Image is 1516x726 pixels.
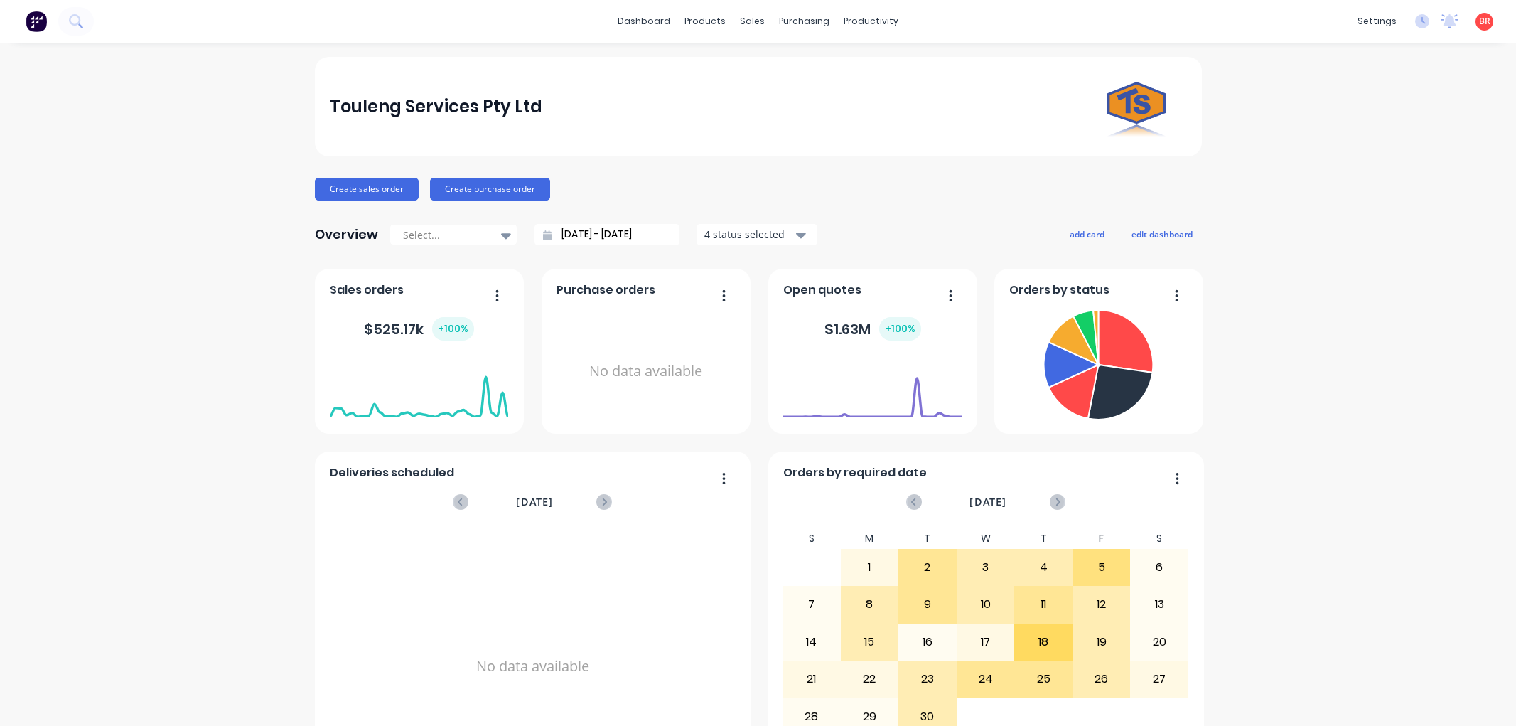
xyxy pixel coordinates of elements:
[879,317,921,341] div: + 100 %
[697,224,817,245] button: 4 status selected
[842,587,898,622] div: 8
[783,464,927,481] span: Orders by required date
[899,587,956,622] div: 9
[1073,624,1130,660] div: 19
[1073,550,1130,585] div: 5
[1131,624,1188,660] div: 20
[783,587,840,622] div: 7
[733,11,772,32] div: sales
[315,178,419,201] button: Create sales order
[26,11,47,32] img: Factory
[957,661,1014,697] div: 24
[1015,587,1072,622] div: 11
[841,528,899,549] div: M
[1073,528,1131,549] div: F
[1131,587,1188,622] div: 13
[1087,57,1186,156] img: Touleng Services Pty Ltd
[1009,282,1109,299] span: Orders by status
[957,528,1015,549] div: W
[430,178,550,201] button: Create purchase order
[1015,661,1072,697] div: 25
[1122,225,1202,243] button: edit dashboard
[432,317,474,341] div: + 100 %
[1015,550,1072,585] div: 4
[1130,528,1188,549] div: S
[704,227,794,242] div: 4 status selected
[957,624,1014,660] div: 17
[1060,225,1114,243] button: add card
[957,550,1014,585] div: 3
[1014,528,1073,549] div: T
[611,11,677,32] a: dashboard
[842,550,898,585] div: 1
[783,624,840,660] div: 14
[1350,11,1404,32] div: settings
[677,11,733,32] div: products
[330,282,404,299] span: Sales orders
[899,624,956,660] div: 16
[557,282,655,299] span: Purchase orders
[772,11,837,32] div: purchasing
[899,550,956,585] div: 2
[898,528,957,549] div: T
[899,661,956,697] div: 23
[783,528,841,549] div: S
[837,11,905,32] div: productivity
[1073,661,1130,697] div: 26
[783,282,861,299] span: Open quotes
[315,220,378,249] div: Overview
[824,317,921,341] div: $ 1.63M
[783,661,840,697] div: 21
[364,317,474,341] div: $ 525.17k
[1073,587,1130,622] div: 12
[330,464,454,481] span: Deliveries scheduled
[330,92,542,121] div: Touleng Services Pty Ltd
[842,624,898,660] div: 15
[1015,624,1072,660] div: 18
[969,494,1006,510] span: [DATE]
[1479,15,1490,28] span: BR
[1131,550,1188,585] div: 6
[957,587,1014,622] div: 10
[516,494,553,510] span: [DATE]
[557,304,735,439] div: No data available
[1131,661,1188,697] div: 27
[842,661,898,697] div: 22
